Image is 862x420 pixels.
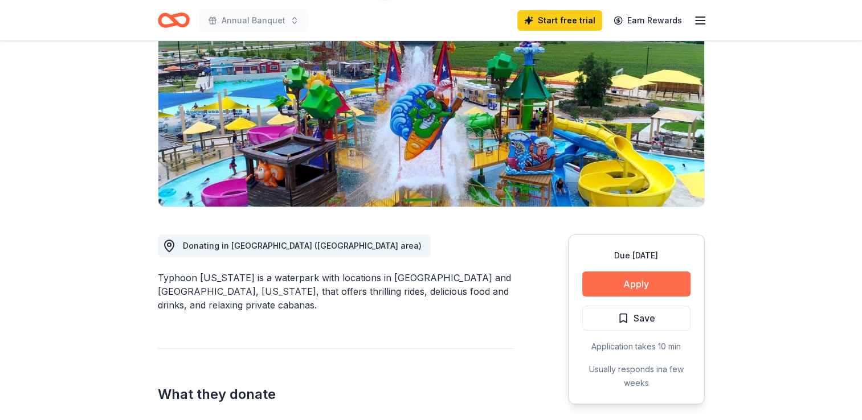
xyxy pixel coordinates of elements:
h2: What they donate [158,385,513,403]
button: Annual Banquet [199,9,308,32]
a: Home [158,7,190,34]
button: Apply [582,271,691,297]
span: Save [634,311,655,326]
div: Due [DATE] [582,249,691,262]
span: Donating in [GEOGRAPHIC_DATA] ([GEOGRAPHIC_DATA] area) [183,241,422,250]
div: Application takes 10 min [582,340,691,353]
div: Usually responds in a few weeks [582,363,691,390]
span: Annual Banquet [222,14,285,27]
a: Earn Rewards [607,10,689,31]
button: Save [582,306,691,331]
a: Start free trial [517,10,602,31]
div: Typhoon [US_STATE] is a waterpark with locations in [GEOGRAPHIC_DATA] and [GEOGRAPHIC_DATA], [US_... [158,271,513,312]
